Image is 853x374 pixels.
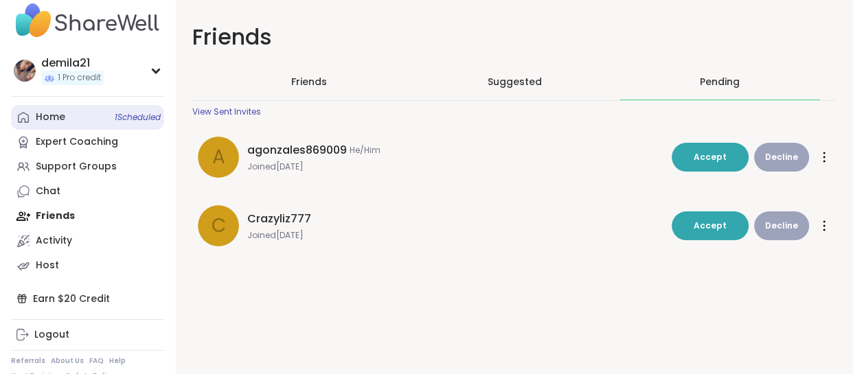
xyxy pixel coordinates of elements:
[109,356,126,366] a: Help
[487,75,541,89] span: Suggested
[14,60,36,82] img: demila21
[212,211,226,240] span: C
[11,323,164,347] a: Logout
[700,75,740,89] div: Pending
[247,211,311,227] span: Crazyliz777
[694,151,727,163] span: Accept
[247,142,347,159] span: agonzales869009
[89,356,104,366] a: FAQ
[11,154,164,179] a: Support Groups
[765,220,798,232] span: Decline
[58,72,101,84] span: 1 Pro credit
[11,286,164,311] div: Earn $20 Credit
[41,56,104,71] div: demila21
[34,328,69,342] div: Logout
[192,22,837,53] h1: Friends
[212,143,225,172] span: a
[754,211,809,240] button: Decline
[11,179,164,204] a: Chat
[36,259,59,272] div: Host
[51,356,84,366] a: About Us
[36,110,65,124] div: Home
[754,143,809,172] button: Decline
[765,151,798,163] span: Decline
[291,75,327,89] span: Friends
[11,356,45,366] a: Referrals
[11,105,164,130] a: Home1Scheduled
[694,220,727,231] span: Accept
[672,143,749,172] button: Accept
[350,145,380,156] span: He/Him
[11,229,164,253] a: Activity
[36,135,118,149] div: Expert Coaching
[192,106,261,117] div: View Sent Invites
[247,161,663,172] span: Joined [DATE]
[247,230,663,241] span: Joined [DATE]
[672,211,749,240] button: Accept
[36,185,60,198] div: Chat
[36,160,117,174] div: Support Groups
[11,253,164,278] a: Host
[36,234,72,248] div: Activity
[115,112,161,123] span: 1 Scheduled
[11,130,164,154] a: Expert Coaching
